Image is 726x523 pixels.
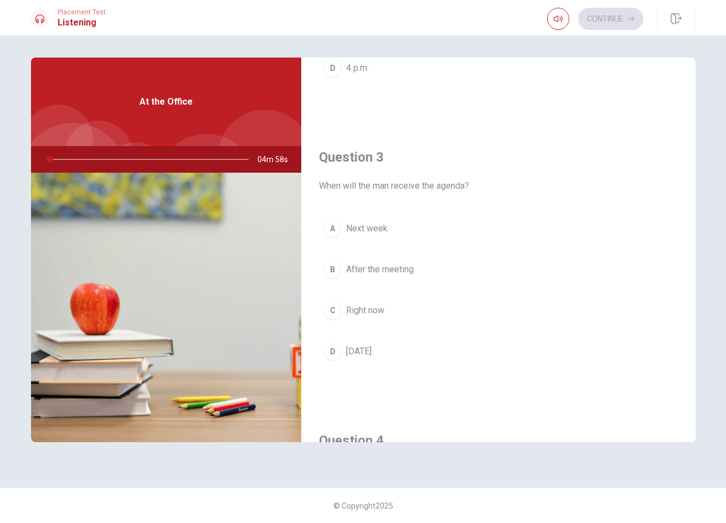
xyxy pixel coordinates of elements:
[319,297,678,324] button: CRight now
[324,59,342,77] div: D
[319,432,678,449] h4: Question 4
[319,256,678,283] button: BAfter the meeting
[58,8,106,16] span: Placement Test
[58,16,106,29] h1: Listening
[319,215,678,242] button: ANext week
[346,304,384,317] span: Right now
[346,345,372,358] span: [DATE]
[319,179,678,193] span: When will the man receive the agenda?
[319,338,678,365] button: D[DATE]
[324,261,342,278] div: B
[31,173,301,442] img: At the Office
[324,302,342,319] div: C
[324,343,342,360] div: D
[258,146,297,173] span: 04m 58s
[324,220,342,237] div: A
[333,501,393,510] span: © Copyright 2025
[319,54,678,82] button: D4 p.m.
[346,61,369,75] span: 4 p.m.
[346,222,388,235] span: Next week
[346,263,414,276] span: After the meeting
[319,148,678,166] h4: Question 3
[140,95,193,108] span: At the Office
